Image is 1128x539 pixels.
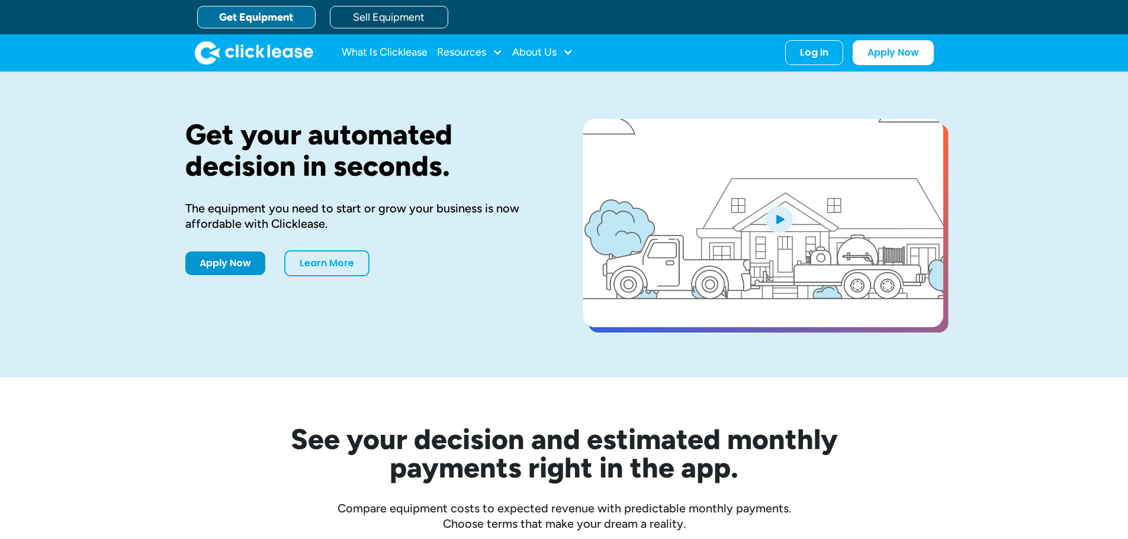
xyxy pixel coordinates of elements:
a: open lightbox [583,119,943,327]
div: Log In [800,47,828,59]
div: About Us [512,41,573,64]
a: home [195,41,313,64]
a: Learn More [284,250,369,276]
img: Clicklease logo [195,41,313,64]
img: Blue play button logo on a light blue circular background [763,202,795,235]
a: Apply Now [185,251,265,275]
h2: See your decision and estimated monthly payments right in the app. [233,425,896,482]
a: Apply Now [853,40,934,65]
a: What Is Clicklease [342,41,428,64]
h1: Get your automated decision in seconds. [185,119,545,182]
a: Sell Equipment [330,6,448,28]
a: Get Equipment [197,6,316,28]
div: Resources [437,41,503,64]
div: Compare equipment costs to expected revenue with predictable monthly payments. Choose terms that ... [185,501,943,531]
div: The equipment you need to start or grow your business is now affordable with Clicklease. [185,201,545,231]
